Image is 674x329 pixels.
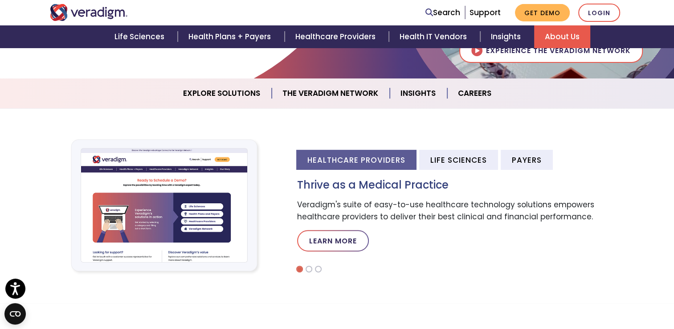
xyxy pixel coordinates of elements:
iframe: Drift Chat Widget [503,265,663,318]
a: Search [425,7,460,19]
a: Life Sciences [104,25,178,48]
a: Health Plans + Payers [178,25,284,48]
a: Health IT Vendors [389,25,480,48]
p: Veradigm's suite of easy-to-use healthcare technology solutions empowers healthcare providers to ... [297,199,625,223]
a: Healthcare Providers [285,25,389,48]
a: Insights [480,25,534,48]
a: Support [470,7,501,18]
li: Life Sciences [419,150,498,170]
a: Explore Solutions [172,82,272,105]
img: Veradigm logo [50,4,128,21]
a: Insights [390,82,447,105]
button: Open CMP widget [4,303,26,325]
a: Login [578,4,620,22]
li: Payers [501,150,553,170]
a: The Veradigm Network [272,82,390,105]
a: Get Demo [515,4,570,21]
h3: Thrive as a Medical Practice [297,179,625,192]
li: Healthcare Providers [296,150,417,170]
a: Learn More [297,230,369,251]
a: About Us [534,25,590,48]
a: Careers [447,82,502,105]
